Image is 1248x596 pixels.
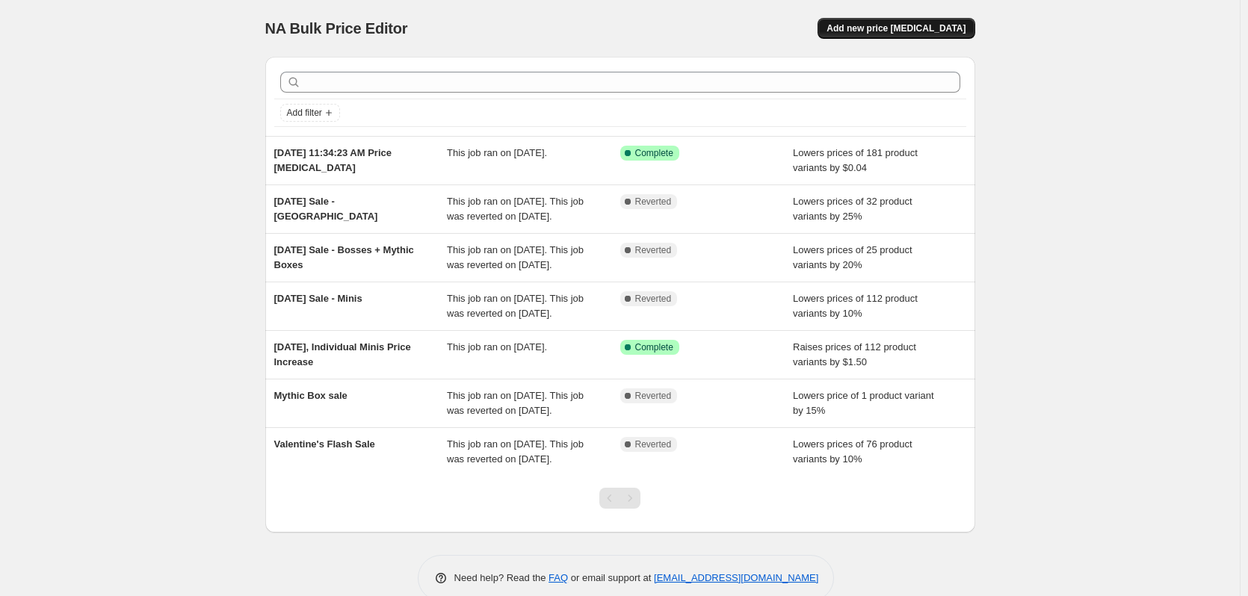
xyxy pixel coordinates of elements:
span: Raises prices of 112 product variants by $1.50 [793,341,916,367]
span: Reverted [635,390,672,402]
nav: Pagination [599,488,640,509]
span: Lowers prices of 112 product variants by 10% [793,293,918,319]
span: Need help? Read the [454,572,549,583]
span: Lowers prices of 181 product variants by $0.04 [793,147,918,173]
span: Add filter [287,107,322,119]
span: Lowers prices of 32 product variants by 25% [793,196,912,222]
span: Lowers price of 1 product variant by 15% [793,390,934,416]
span: This job ran on [DATE]. This job was reverted on [DATE]. [447,293,584,319]
span: NA Bulk Price Editor [265,20,408,37]
span: This job ran on [DATE]. This job was reverted on [DATE]. [447,244,584,270]
span: Complete [635,341,673,353]
span: This job ran on [DATE]. This job was reverted on [DATE]. [447,390,584,416]
span: or email support at [568,572,654,583]
span: Reverted [635,293,672,305]
span: [DATE] Sale - [GEOGRAPHIC_DATA] [274,196,378,222]
span: This job ran on [DATE]. This job was reverted on [DATE]. [447,438,584,465]
button: Add new price [MEDICAL_DATA] [818,18,974,39]
span: [DATE] Sale - Minis [274,293,362,304]
span: Valentine's Flash Sale [274,438,375,450]
span: Reverted [635,244,672,256]
span: This job ran on [DATE]. [447,147,547,158]
span: Add new price [MEDICAL_DATA] [827,22,966,34]
span: Lowers prices of 25 product variants by 20% [793,244,912,270]
span: Complete [635,147,673,159]
span: Reverted [635,438,672,450]
span: [DATE], Individual Minis Price Increase [274,341,411,367]
span: Lowers prices of 76 product variants by 10% [793,438,912,465]
span: Mythic Box sale [274,390,347,401]
span: [DATE] Sale - Bosses + Mythic Boxes [274,244,414,270]
span: [DATE] 11:34:23 AM Price [MEDICAL_DATA] [274,147,392,173]
a: [EMAIL_ADDRESS][DOMAIN_NAME] [654,572,818,583]
span: This job ran on [DATE]. [447,341,547,353]
a: FAQ [549,572,568,583]
button: Add filter [280,104,340,122]
span: This job ran on [DATE]. This job was reverted on [DATE]. [447,196,584,222]
span: Reverted [635,196,672,208]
